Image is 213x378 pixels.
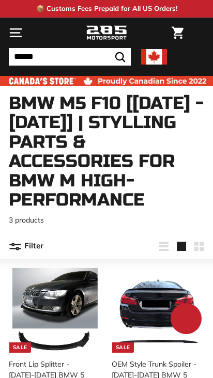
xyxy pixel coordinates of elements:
img: Logo_285_Motorsport_areodynamics_components [86,24,127,42]
h1: BMW M5 F10 [[DATE] - [DATE]] | Stylling parts & accessories for BMW M High-Performance [9,94,204,210]
img: bmw 5 series spoiler [115,268,201,353]
div: Sale [112,342,134,353]
inbox-online-store-chat: Shopify online store chat [168,303,205,337]
input: Search [9,48,131,66]
a: Cart [166,18,189,48]
div: Sale [9,342,31,353]
p: 📦 Customs Fees Prepaid for All US Orders! [36,4,177,14]
button: Filter [9,234,43,259]
p: 3 products [9,215,204,226]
